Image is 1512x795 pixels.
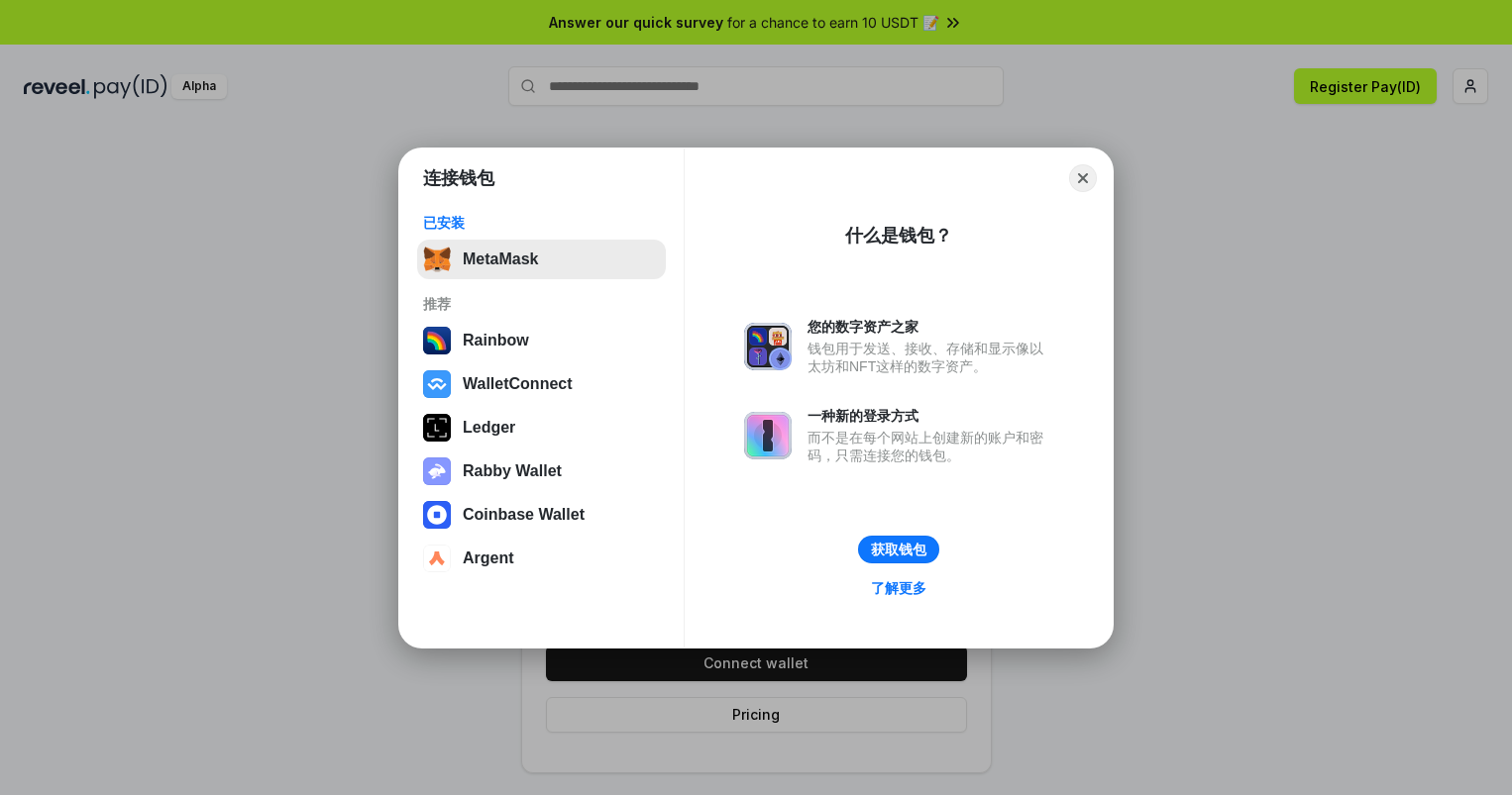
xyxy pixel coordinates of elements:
img: svg+xml,%3Csvg%20fill%3D%22none%22%20height%3D%2233%22%20viewBox%3D%220%200%2035%2033%22%20width%... [423,246,451,273]
div: 钱包用于发送、接收、存储和显示像以太坊和NFT这样的数字资产。 [808,340,1053,375]
button: Rabby Wallet [417,451,666,491]
div: Argent [463,549,514,567]
button: Coinbase Wallet [417,495,666,535]
div: 您的数字资产之家 [808,318,1053,336]
img: svg+xml,%3Csvg%20width%3D%22120%22%20height%3D%22120%22%20viewBox%3D%220%200%20120%20120%22%20fil... [423,327,451,354]
img: svg+xml,%3Csvg%20width%3D%2228%22%20height%3D%2228%22%20viewBox%3D%220%200%2028%2028%22%20fill%3D... [423,501,451,529]
div: MetaMask [463,250,538,268]
div: Rainbow [463,332,529,349]
button: Rainbow [417,321,666,360]
div: 已安装 [423,214,660,232]
img: svg+xml,%3Csvg%20width%3D%2228%22%20height%3D%2228%22%20viewBox%3D%220%200%2028%2028%22%20fill%3D... [423,370,451,398]
div: 获取钱包 [871,541,926,558]
button: Ledger [417,408,666,447]
img: svg+xml,%3Csvg%20xmlns%3D%22http%3A%2F%2Fwww.w3.org%2F2000%2Fsvg%22%20fill%3D%22none%22%20viewBox... [744,412,792,459]
h1: 连接钱包 [423,166,494,190]
button: MetaMask [417,240,666,279]
img: svg+xml,%3Csvg%20width%3D%2228%22%20height%3D%2228%22%20viewBox%3D%220%200%2028%2028%22%20fill%3D... [423,545,451,572]
button: Argent [417,539,666,578]
div: 推荐 [423,295,660,313]
div: Ledger [463,419,515,437]
div: 什么是钱包？ [845,224,952,248]
button: Close [1069,164,1097,192]
div: 而不是在每个网站上创建新的账户和密码，只需连接您的钱包。 [808,429,1053,464]
div: WalletConnect [463,375,573,393]
button: 获取钱包 [858,536,939,563]
button: WalletConnect [417,364,666,404]
div: Rabby Wallet [463,462,562,480]
img: svg+xml,%3Csvg%20xmlns%3D%22http%3A%2F%2Fwww.w3.org%2F2000%2Fsvg%22%20width%3D%2228%22%20height%3... [423,414,451,442]
div: Coinbase Wallet [463,506,585,524]
div: 一种新的登录方式 [808,407,1053,425]
img: svg+xml,%3Csvg%20xmlns%3D%22http%3A%2F%2Fwww.w3.org%2F2000%2Fsvg%22%20fill%3D%22none%22%20viewBox... [423,457,451,485]
a: 了解更多 [859,575,938,601]
img: svg+xml,%3Csvg%20xmlns%3D%22http%3A%2F%2Fwww.w3.org%2F2000%2Fsvg%22%20fill%3D%22none%22%20viewBox... [744,323,792,370]
div: 了解更多 [871,579,926,597]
